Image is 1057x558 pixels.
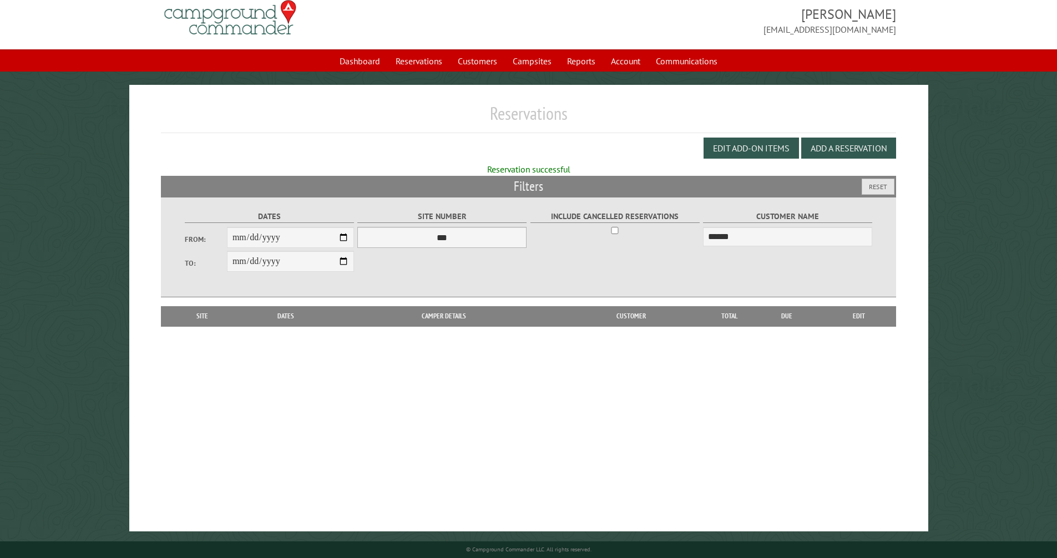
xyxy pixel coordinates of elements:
a: Reports [560,50,602,72]
th: Edit [822,306,897,326]
a: Communications [649,50,724,72]
th: Camper Details [333,306,554,326]
a: Reservations [389,50,449,72]
th: Due [752,306,822,326]
label: Site Number [357,210,527,223]
a: Account [604,50,647,72]
div: Reservation successful [161,163,897,175]
small: © Campground Commander LLC. All rights reserved. [466,546,591,553]
a: Customers [451,50,504,72]
th: Site [166,306,239,326]
label: From: [185,234,227,245]
button: Edit Add-on Items [704,138,799,159]
span: [PERSON_NAME] [EMAIL_ADDRESS][DOMAIN_NAME] [529,5,897,36]
th: Customer [554,306,707,326]
label: Dates [185,210,354,223]
button: Add a Reservation [801,138,896,159]
label: Include Cancelled Reservations [530,210,700,223]
a: Dashboard [333,50,387,72]
th: Total [707,306,752,326]
h2: Filters [161,176,897,197]
label: Customer Name [703,210,872,223]
a: Campsites [506,50,558,72]
button: Reset [862,179,894,195]
label: To: [185,258,227,268]
h1: Reservations [161,103,897,133]
th: Dates [239,306,333,326]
